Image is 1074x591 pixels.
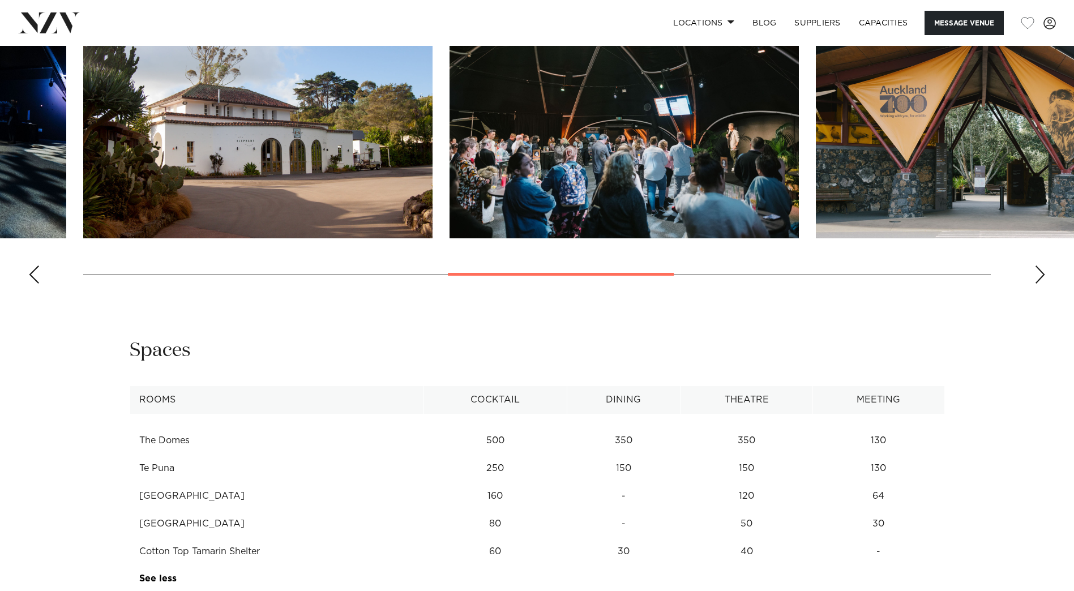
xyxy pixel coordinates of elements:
td: The Domes [130,427,423,455]
td: Te Puna [130,455,423,482]
td: 130 [813,427,944,455]
h2: Spaces [130,338,191,363]
td: - [567,510,680,538]
td: - [813,538,944,566]
td: 60 [423,538,567,566]
td: Cotton Top Tamarin Shelter [130,538,423,566]
td: 130 [813,455,944,482]
a: BLOG [743,11,785,35]
td: 150 [681,455,813,482]
a: Capacities [850,11,917,35]
td: 500 [423,427,567,455]
td: 64 [813,482,944,510]
th: Meeting [813,386,944,414]
th: Cocktail [423,386,567,414]
td: 150 [567,455,680,482]
td: - [567,482,680,510]
td: [GEOGRAPHIC_DATA] [130,510,423,538]
button: Message Venue [925,11,1004,35]
th: Theatre [681,386,813,414]
img: nzv-logo.png [18,12,80,33]
th: Rooms [130,386,423,414]
td: 160 [423,482,567,510]
td: 120 [681,482,813,510]
td: 80 [423,510,567,538]
td: 30 [567,538,680,566]
td: [GEOGRAPHIC_DATA] [130,482,423,510]
a: SUPPLIERS [785,11,849,35]
td: 50 [681,510,813,538]
th: Dining [567,386,680,414]
a: Locations [664,11,743,35]
td: 350 [567,427,680,455]
td: 30 [813,510,944,538]
td: 40 [681,538,813,566]
td: 350 [681,427,813,455]
td: 250 [423,455,567,482]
